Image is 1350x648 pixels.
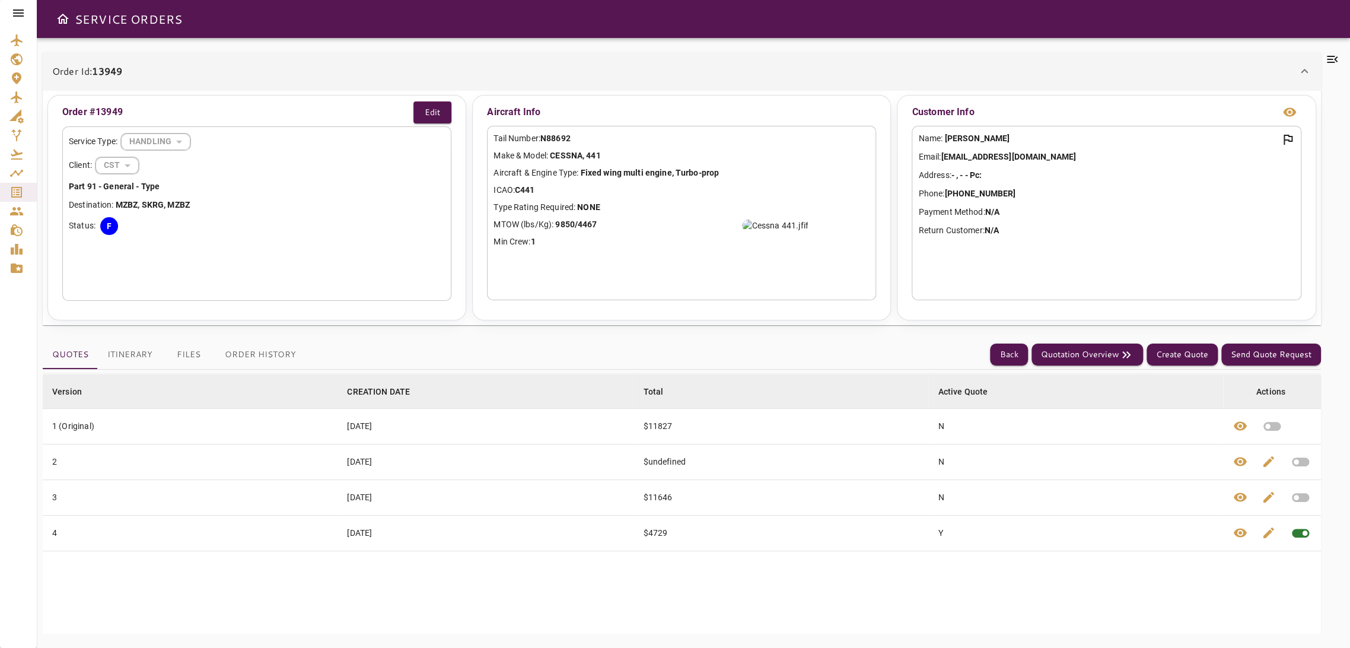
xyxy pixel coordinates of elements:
b: R [152,200,158,209]
button: Open drawer [51,7,75,31]
button: Order History [215,341,305,369]
button: Back [990,344,1028,366]
button: Files [162,341,215,369]
b: M [116,200,123,209]
button: Edit quote [1255,480,1283,515]
b: CESSNA, 441 [550,151,600,160]
p: Aircraft Info [487,101,876,123]
p: Type Rating Required: [493,201,870,214]
b: B [180,200,185,209]
p: Status: [69,220,95,232]
p: Part 91 - General - Type [69,180,445,193]
b: N/A [985,207,999,217]
button: Edit quote [1255,444,1283,479]
b: 9850/4467 [555,220,597,229]
b: B [128,200,133,209]
b: Z [133,200,138,209]
div: Order Id:13949 [43,52,1321,90]
div: Order Id:13949 [43,90,1321,325]
b: [PHONE_NUMBER] [944,189,1015,198]
div: HANDLING [121,126,190,157]
p: Payment Method: [918,206,1294,218]
b: N/A [985,225,999,235]
p: Min Crew: [493,236,870,248]
p: Order #13949 [62,105,123,119]
b: N88692 [540,134,571,143]
span: Active Quote [938,385,1003,399]
button: View quote details [1226,516,1255,551]
button: Set quote as active quote [1283,480,1318,515]
p: Customer Info [912,105,974,119]
b: M [167,200,174,209]
span: Total [643,385,679,399]
td: N [928,408,1222,444]
button: Quotes [43,341,98,369]
b: K [147,200,152,209]
p: Order Id: [52,64,122,78]
p: Address: [918,169,1294,182]
span: CREATION DATE [347,385,425,399]
span: edit [1262,526,1276,540]
div: HANDLING [95,150,139,181]
p: ICAO: [493,184,870,196]
button: View quote details [1226,444,1255,479]
p: Make & Model: [493,150,870,162]
div: F [100,217,118,235]
p: Phone: [918,188,1294,200]
p: Return Customer: [918,224,1294,237]
button: Create Quote [1147,344,1218,366]
td: [DATE] [337,515,633,551]
button: Edit quote [1255,516,1283,551]
div: Service Type: [69,133,445,151]
span: Version [52,385,97,399]
b: Z [123,200,128,209]
button: Set quote as active quote [1255,409,1289,444]
button: View quote details [1226,480,1255,515]
div: CREATION DATE [347,385,410,399]
b: , [164,200,165,209]
b: Fixed wing multi engine, Turbo-prop [580,168,719,177]
div: Active Quote [938,385,988,399]
b: [EMAIL_ADDRESS][DOMAIN_NAME] [941,152,1076,161]
div: Client: [69,157,445,174]
p: Name: [918,132,1294,145]
b: Z [185,200,190,209]
p: MTOW (lbs/Kg): [493,218,870,231]
span: visibility [1233,526,1247,540]
td: N [928,479,1222,515]
td: $4729 [633,515,928,551]
img: Cessna 441.jfif [742,220,808,231]
button: Itinerary [98,341,162,369]
td: $undefined [633,444,928,479]
p: Email: [918,151,1294,163]
p: Aircraft & Engine Type: [493,167,870,179]
td: [DATE] [337,408,633,444]
b: 1 [530,237,535,246]
b: , [138,200,139,209]
p: Destination: [69,199,445,211]
span: edit [1262,490,1276,504]
button: Send Quote Request [1221,344,1321,366]
button: Edit [413,101,451,123]
div: basic tabs example [43,341,305,369]
td: 2 [43,444,337,479]
b: Z [175,200,180,209]
b: - , - - Pc: [951,170,982,180]
span: This quote is already active [1283,516,1318,551]
td: 3 [43,479,337,515]
b: [PERSON_NAME] [944,134,1010,143]
div: Total [643,385,663,399]
b: G [158,200,164,209]
b: NONE [577,202,600,212]
span: visibility [1233,419,1247,433]
b: S [142,200,147,209]
span: visibility [1233,490,1247,504]
b: 13949 [92,64,122,78]
td: [DATE] [337,479,633,515]
td: $11827 [633,408,928,444]
button: Set quote as active quote [1283,444,1318,479]
button: View quote details [1226,409,1255,444]
td: $11646 [633,479,928,515]
td: [DATE] [337,444,633,479]
td: N [928,444,1222,479]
